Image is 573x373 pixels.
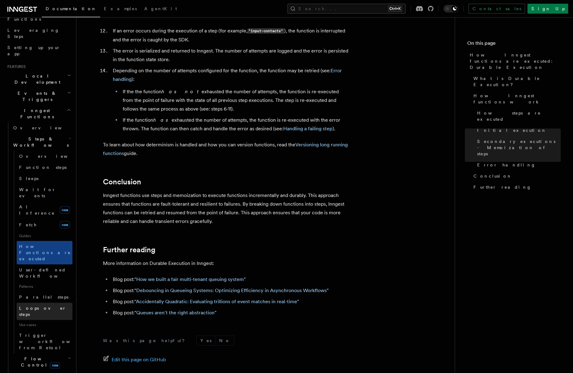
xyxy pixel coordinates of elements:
[475,107,561,125] a: How steps are executed
[5,70,72,88] button: Local Development
[17,173,72,184] a: Sleeps
[287,4,406,14] button: Search...Ctrl+K
[153,117,172,123] em: has
[11,136,69,148] span: Steps & Workflows
[248,28,284,34] code: "input-contacts"
[473,93,561,105] span: How Inngest functions work
[103,337,189,344] p: Was this page helpful?
[141,2,181,17] a: AgentKit
[100,2,141,17] a: Examples
[471,90,561,107] a: How Inngest functions work
[477,127,546,133] span: Initial execution
[467,40,561,49] h4: On this page
[111,275,350,284] li: Blog post:
[17,282,72,291] span: Patterns
[19,295,68,300] span: Parallel steps
[215,336,234,345] button: No
[388,6,402,12] kbd: Ctrl+K
[7,28,59,39] span: Leveraging Steps
[17,184,72,201] a: Wait for events
[17,330,72,353] a: Trigger workflows from Retool
[473,184,531,190] span: Further reading
[111,286,350,295] li: Blog post:
[11,353,72,371] button: Flow Controlnew
[111,66,350,133] li: Depending on the number of attempts configured for the function, the function may be retried (see...
[13,125,77,130] span: Overview
[19,204,55,216] span: AI Inference
[283,126,333,132] a: Handling a failing step
[467,49,561,73] a: How Inngest functions are executed: Durable Execution
[471,182,561,193] a: Further reading
[5,107,67,120] span: Inngest Functions
[5,25,72,42] a: Leveraging Steps
[134,287,329,293] a: "Debouncing in Queueing Systems: Optimizing Efficiency in Asynchronous Workflows"
[469,4,525,14] a: Contact sales
[5,105,72,122] button: Inngest Functions
[19,165,67,170] span: Function steps
[477,138,561,157] span: Secondary executions - Memoization of steps
[17,219,72,231] a: Fetchnew
[19,306,66,317] span: Loops over steps
[103,140,350,158] p: To learn about how determinism is handled and how you can version functions, read the guide.
[5,42,72,59] a: Setting up your app
[197,336,215,345] button: Yes
[134,310,216,316] a: "Queues aren't the right abstraction"
[103,142,348,156] a: Versioning long running functions
[112,355,166,364] span: Edit this page on GitHub
[103,355,166,364] a: Edit this page on GitHub
[104,6,137,11] span: Examples
[19,187,56,198] span: Wait for events
[17,303,72,320] a: Loops over steps
[11,151,72,353] div: Steps & Workflows
[19,244,71,261] span: How Functions are executed
[134,299,299,304] a: "Accidentally Quadratic: Evaluating trillions of event matches in real-time"
[17,231,72,241] span: Guides
[475,125,561,136] a: Initial execution
[7,45,60,56] span: Setting up your app
[11,122,72,133] a: Overview
[50,362,60,369] span: new
[103,191,350,226] p: Inngest functions use steps and memoization to execute functions incrementally and durably. This ...
[5,90,67,103] span: Events & Triggers
[103,178,141,186] a: Conclusion
[121,87,350,113] li: If the the function exhausted the number of attempts, the function is re-executed from the point ...
[11,133,72,151] button: Steps & Workflows
[134,276,246,282] a: "How we built a fair multi-tenant queuing system"
[477,162,536,168] span: Error handling
[17,291,72,303] a: Parallel steps
[17,162,72,173] a: Function steps
[19,222,37,227] span: Fetch
[19,267,75,279] span: User-defined Workflows
[475,159,561,170] a: Error handling
[111,27,350,44] li: If an error occurs during the execution of a step (for example, ), the function is interrupted an...
[60,206,70,214] span: new
[162,89,202,94] em: has not
[103,259,350,268] p: More information on Durable Execution in Inngest:
[473,173,512,179] span: Conclusion
[46,6,96,11] span: Documentation
[5,73,67,85] span: Local Development
[17,264,72,282] a: User-defined Workflows
[444,5,458,12] button: Toggle dark mode
[11,356,68,368] span: Flow Control
[144,6,177,11] span: AgentKit
[527,4,568,14] a: Sign Up
[471,73,561,90] a: What is Durable Execution?
[17,320,72,330] span: Use cases
[17,151,72,162] a: Overview
[60,221,70,228] span: new
[471,170,561,182] a: Conclusion
[42,2,100,17] a: Documentation
[121,116,350,133] li: If the function exhausted the number of attempts, the function is re-executed with the error thro...
[473,75,561,88] span: What is Durable Execution?
[470,52,561,70] span: How Inngest functions are executed: Durable Execution
[5,88,72,105] button: Events & Triggers
[477,110,561,122] span: How steps are executed
[111,47,350,64] li: The error is serialized and returned to Inngest. The number of attempts are logged and the error ...
[475,136,561,159] a: Secondary executions - Memoization of steps
[19,176,39,181] span: Sleeps
[5,64,26,69] span: Features
[103,245,155,254] a: Further reading
[17,201,72,219] a: AI Inferencenew
[19,333,87,350] span: Trigger workflows from Retool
